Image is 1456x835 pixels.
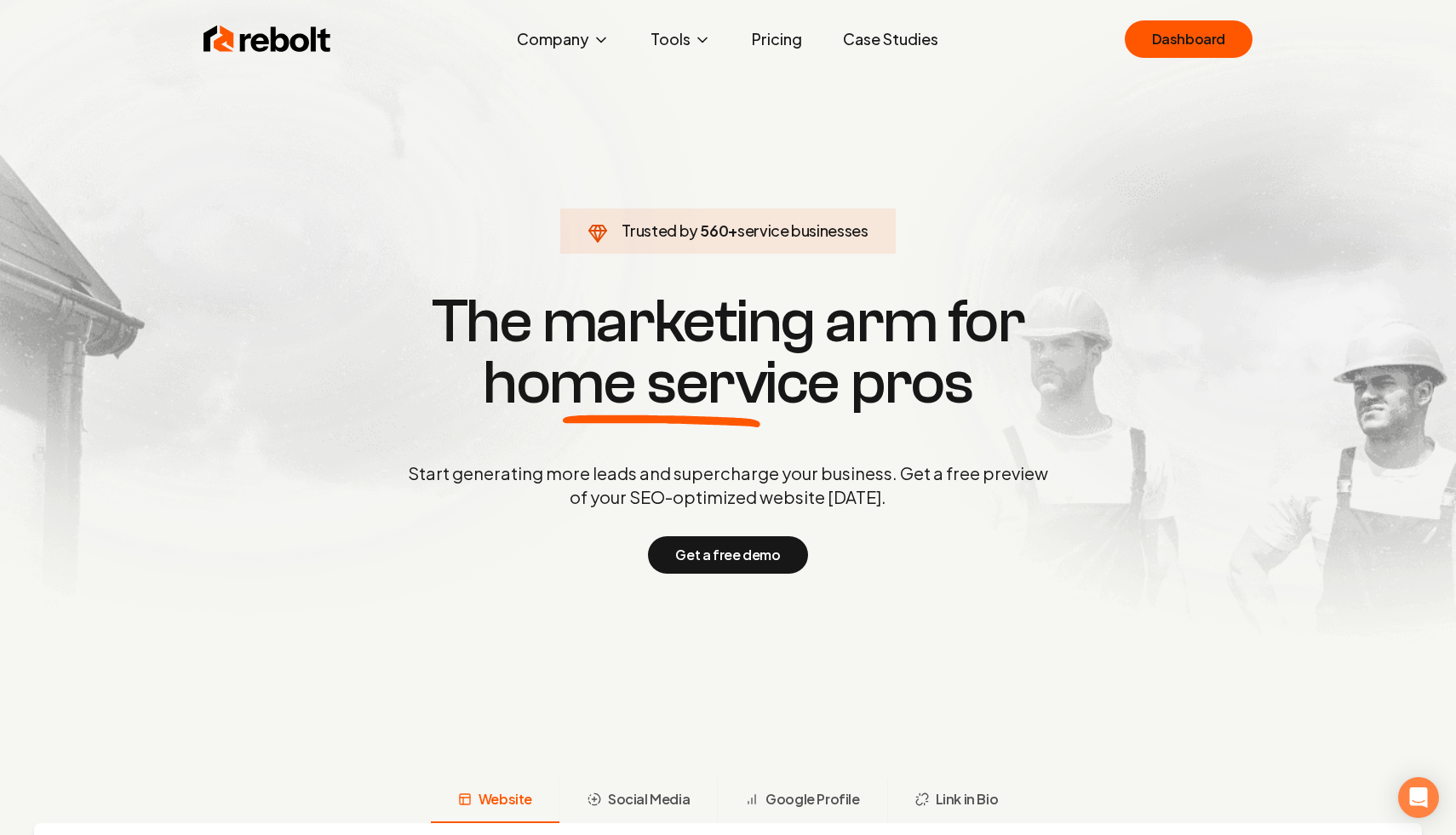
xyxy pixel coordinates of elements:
[936,789,999,809] span: Link in Bio
[887,779,1026,823] button: Link in Bio
[559,779,717,823] button: Social Media
[738,22,816,56] a: Pricing
[1398,777,1439,818] div: Open Intercom Messenger
[431,779,559,823] button: Website
[1125,20,1253,58] a: Dashboard
[717,779,886,823] button: Google Profile
[483,352,840,414] span: home service
[648,536,807,574] button: Get a free demo
[608,789,690,809] span: Social Media
[700,219,728,243] span: 560
[637,22,725,56] button: Tools
[404,461,1052,509] p: Start generating more leads and supercharge your business. Get a free preview of your SEO-optimiz...
[728,220,737,240] span: +
[503,22,623,56] button: Company
[737,220,868,240] span: service businesses
[479,789,532,809] span: Website
[319,291,1137,414] h1: The marketing arm for pros
[203,22,331,56] img: Rebolt Logo
[829,22,952,56] a: Case Studies
[765,789,859,809] span: Google Profile
[622,220,697,240] span: Trusted by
